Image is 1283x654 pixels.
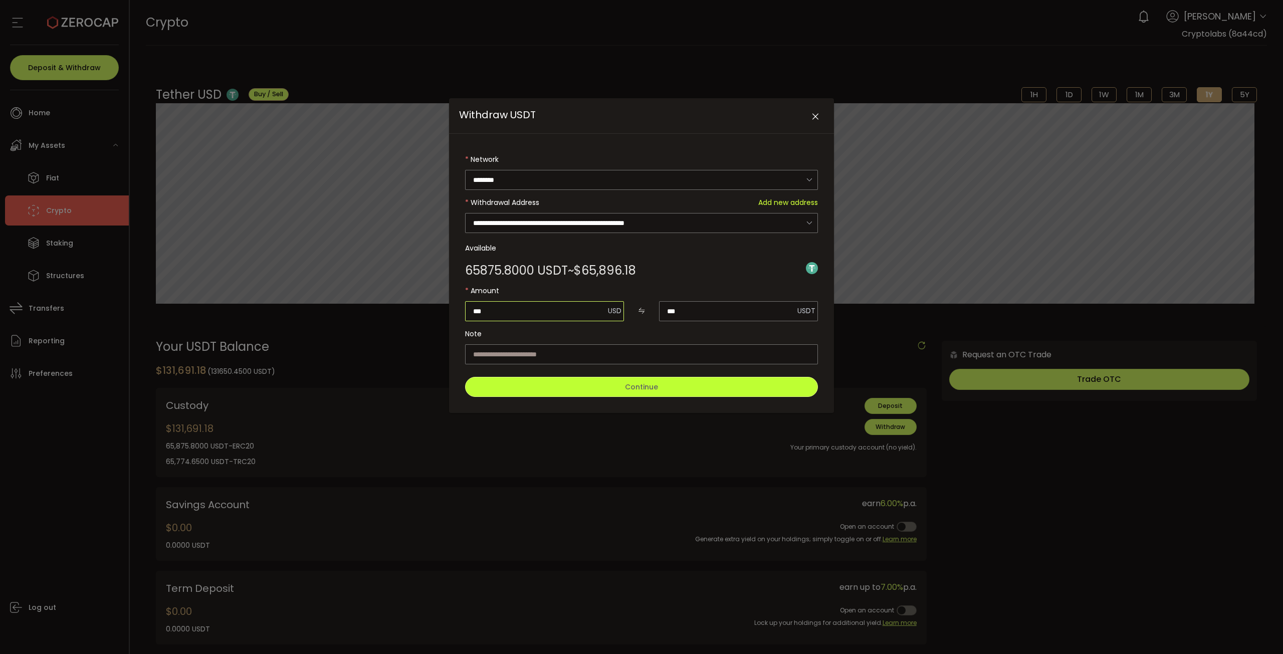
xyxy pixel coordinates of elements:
[806,108,824,126] button: Close
[465,324,818,344] label: Note
[465,265,636,277] div: ~
[465,265,568,277] span: 65875.8000 USDT
[758,192,818,212] span: Add new address
[471,197,539,207] span: Withdrawal Address
[574,265,636,277] span: $65,896.18
[449,98,834,413] div: Withdraw USDT
[625,382,658,392] span: Continue
[608,306,621,316] span: USD
[459,108,536,122] span: Withdraw USDT
[465,149,818,169] label: Network
[465,377,818,397] button: Continue
[465,238,818,258] label: Available
[1233,606,1283,654] iframe: Chat Widget
[797,306,815,316] span: USDT
[465,281,818,301] label: Amount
